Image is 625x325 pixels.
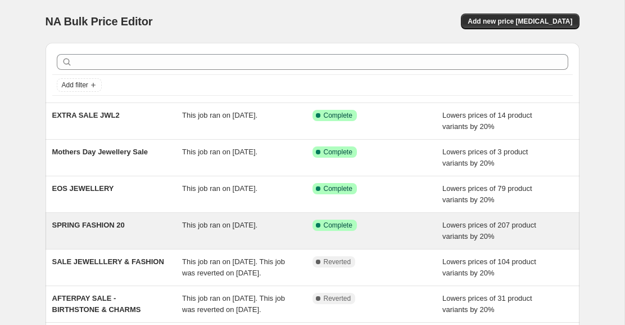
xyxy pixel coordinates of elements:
span: Reverted [324,294,351,303]
span: Lowers prices of 79 product variants by 20% [442,184,532,204]
span: Mothers Day Jewellery Sale [52,148,148,156]
span: Lowers prices of 31 product variants by 20% [442,294,532,314]
button: Add new price [MEDICAL_DATA] [461,14,579,29]
span: This job ran on [DATE]. [182,111,257,119]
span: This job ran on [DATE]. This job was reverted on [DATE]. [182,294,285,314]
span: Complete [324,111,352,120]
span: This job ran on [DATE]. This job was reverted on [DATE]. [182,257,285,277]
span: AFTERPAY SALE - BIRTHSTONE & CHARMS [52,294,141,314]
span: Lowers prices of 104 product variants by 20% [442,257,536,277]
span: Complete [324,148,352,157]
span: This job ran on [DATE]. [182,221,257,229]
span: This job ran on [DATE]. [182,184,257,193]
span: SPRING FASHION 20 [52,221,125,229]
span: SALE JEWELLLERY & FASHION [52,257,164,266]
span: EOS JEWELLERY [52,184,114,193]
span: This job ran on [DATE]. [182,148,257,156]
span: Lowers prices of 207 product variants by 20% [442,221,536,241]
span: Lowers prices of 14 product variants by 20% [442,111,532,131]
span: NA Bulk Price Editor [46,15,153,28]
span: Complete [324,184,352,193]
span: EXTRA SALE JWL2 [52,111,120,119]
span: Lowers prices of 3 product variants by 20% [442,148,528,167]
span: Reverted [324,257,351,266]
button: Add filter [57,78,102,92]
span: Add filter [62,81,88,90]
span: Complete [324,221,352,230]
span: Add new price [MEDICAL_DATA] [468,17,572,26]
